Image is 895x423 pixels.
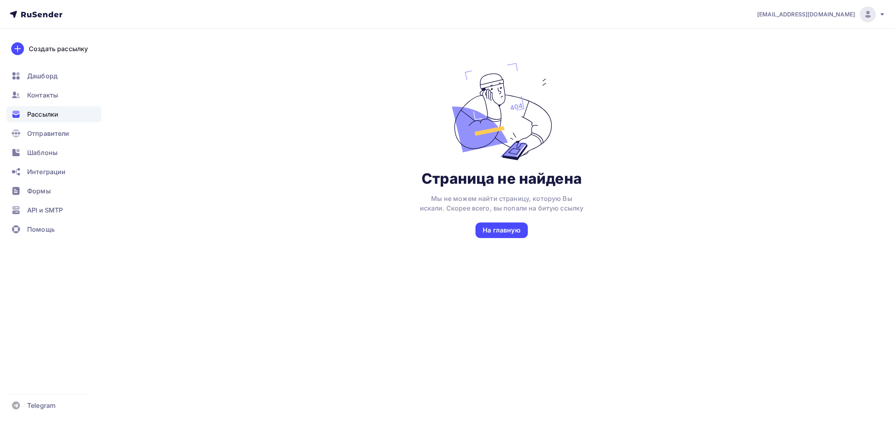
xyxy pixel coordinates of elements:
[27,205,63,215] span: API и SMTP
[27,224,55,234] span: Помощь
[6,183,101,199] a: Формы
[422,170,582,187] h1: Страница не найдена
[418,194,586,213] div: Мы не можем найти страницу, которую Вы искали. Скорее всего, вы попали на битую ссылку
[27,401,56,410] span: Telegram
[6,87,101,103] a: Контакты
[27,71,58,81] span: Дашборд
[757,6,885,22] a: [EMAIL_ADDRESS][DOMAIN_NAME]
[27,109,58,119] span: Рассылки
[27,90,58,100] span: Контакты
[483,226,520,235] div: На главную
[757,10,855,18] span: [EMAIL_ADDRESS][DOMAIN_NAME]
[27,148,58,157] span: Шаблоны
[27,186,51,196] span: Формы
[6,145,101,161] a: Шаблоны
[6,125,101,141] a: Отправители
[6,68,101,84] a: Дашборд
[6,106,101,122] a: Рассылки
[29,44,88,54] div: Создать рассылку
[27,129,70,138] span: Отправители
[27,167,66,177] span: Интеграции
